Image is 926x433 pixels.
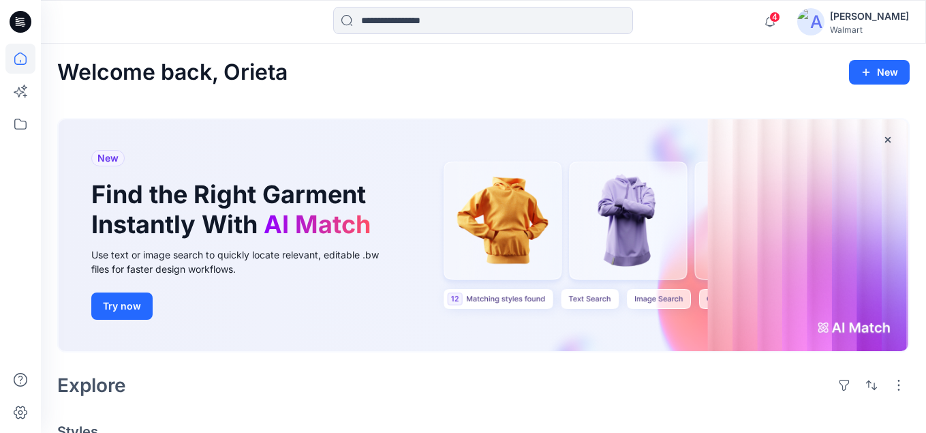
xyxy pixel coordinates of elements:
[769,12,780,23] span: 4
[57,60,288,85] h2: Welcome back, Orieta
[97,150,119,166] span: New
[849,60,910,85] button: New
[264,209,371,239] span: AI Match
[830,25,909,35] div: Walmart
[797,8,824,35] img: avatar
[57,374,126,396] h2: Explore
[91,248,398,276] div: Use text or image search to quickly locate relevant, editable .bw files for faster design workflows.
[91,293,153,320] button: Try now
[830,8,909,25] div: [PERSON_NAME]
[91,180,377,239] h1: Find the Right Garment Instantly With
